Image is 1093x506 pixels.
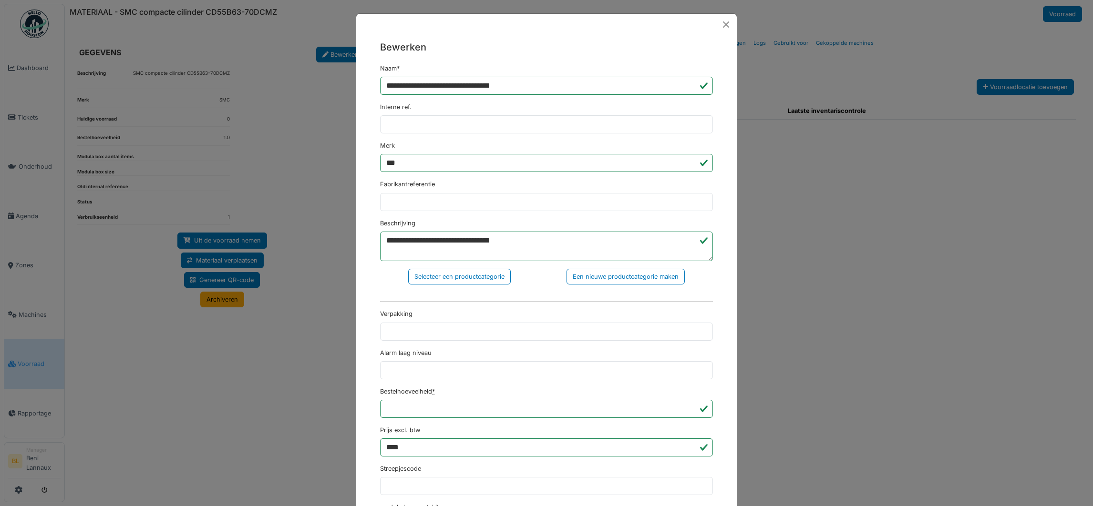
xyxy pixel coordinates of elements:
label: Interne ref. [380,102,412,111]
div: Een nieuwe productcategorie maken [567,269,685,284]
h5: Bewerken [380,40,713,54]
abbr: Verplicht [397,65,400,72]
button: Close [719,18,733,31]
label: Merk [380,141,395,150]
label: Alarm laag niveau [380,348,432,357]
label: Fabrikantreferentie [380,180,435,189]
label: Beschrijving [380,219,415,228]
label: Verpakking [380,309,412,318]
label: Naam [380,64,400,73]
abbr: Verplicht [432,388,435,395]
label: Prijs excl. btw [380,425,420,435]
label: Streepjescode [380,464,421,473]
div: Selecteer een productcategorie [408,269,511,284]
label: Bestelhoeveelheid [380,387,435,396]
